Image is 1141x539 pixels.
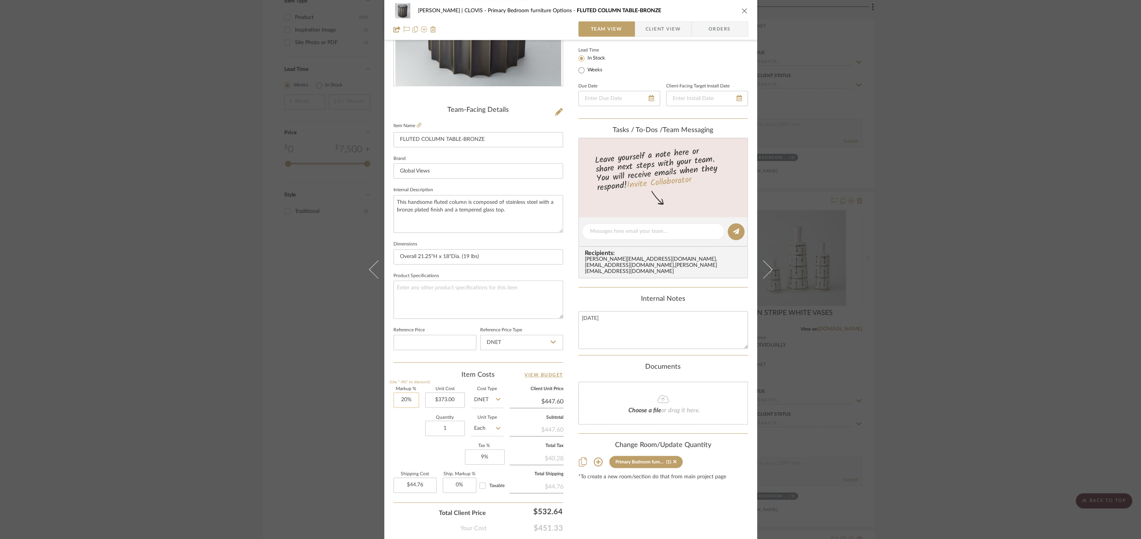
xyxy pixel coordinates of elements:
label: Lead Time [578,47,618,53]
span: Client View [646,21,681,37]
div: $44.76 [510,479,563,493]
a: View Budget [524,370,563,379]
span: Tasks / To-Dos / [613,127,663,134]
span: Choose a file [628,407,661,413]
div: (1) [666,459,671,465]
span: Recipients: [585,250,744,257]
div: Internal Notes [578,295,748,303]
div: [PERSON_NAME][EMAIL_ADDRESS][DOMAIN_NAME] , [EMAIL_ADDRESS][DOMAIN_NAME] , [PERSON_NAME][EMAIL_AD... [585,257,744,275]
label: Shipping Cost [393,472,437,476]
span: or drag it here. [661,407,700,413]
div: $40.28 [510,451,563,465]
div: $447.60 [510,422,563,436]
label: In Stock [586,55,605,62]
div: Documents [578,363,748,371]
label: Reference Price Type [480,328,522,332]
div: Leave yourself a note here or share next steps with your team. You will receive emails when they ... [577,143,749,194]
div: Team-Facing Details [393,106,563,115]
span: Your Cost [460,524,487,533]
div: Item Costs [393,370,563,379]
div: *To create a new room/section do that from main project page [578,474,748,480]
label: Tax % [465,444,503,448]
a: Invite Collaborator [626,173,691,192]
label: Reference Price [393,328,425,332]
label: Client-Facing Target Install Date [666,84,730,88]
input: Enter the dimensions of this item [393,249,563,265]
div: Change Room/Update Quantity [578,441,748,450]
label: Subtotal [510,416,563,420]
label: Total Tax [510,444,563,448]
button: close [741,7,748,14]
mat-radio-group: Select item type [578,53,618,75]
span: Total Client Price [439,508,486,518]
input: Enter Brand [393,163,563,179]
label: Client Unit Price [510,387,563,391]
label: Quantity [425,416,465,420]
label: Ship. Markup % [443,472,476,476]
input: Enter Item Name [393,132,563,147]
span: Orders [700,21,739,37]
label: Internal Description [393,188,433,192]
label: Unit Cost [425,387,465,391]
div: team Messaging [578,126,748,135]
label: Product Specifications [393,274,439,278]
span: Primary Bedroom furniture Options [488,8,577,13]
span: Team View [591,21,622,37]
label: Markup % [393,387,419,391]
div: $532.64 [490,504,566,519]
label: Total Shipping [510,472,563,476]
label: Brand [393,157,406,161]
img: e1455250-f806-4340-9cf5-b73ff68c4673_48x40.jpg [393,3,412,18]
span: Taxable [489,483,505,488]
label: Weeks [586,67,602,74]
label: Cost Type [471,387,503,391]
label: Item Name [393,123,421,129]
img: Remove from project [430,26,436,32]
span: FLUTED COLUMN TABLE-BRONZE [577,8,661,13]
label: Dimensions [393,242,417,246]
label: Unit Type [471,416,503,420]
span: $451.33 [487,524,563,533]
div: Primary Bedroom furniture Options [615,459,664,465]
label: Due Date [578,84,597,88]
input: Enter Install Date [666,91,748,106]
span: [PERSON_NAME] | CLOVIS [418,8,488,13]
input: Enter Due Date [578,91,660,106]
